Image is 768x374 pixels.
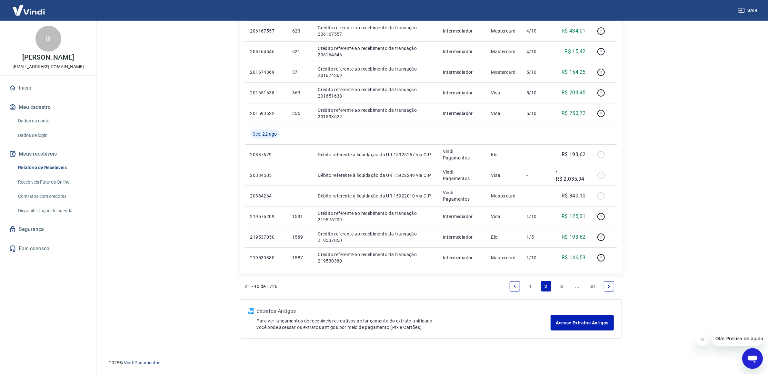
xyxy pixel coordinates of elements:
p: Intermediador [443,48,481,55]
p: Visa [491,90,516,96]
a: Next page [604,281,614,292]
p: 355 [292,110,307,117]
p: -R$ 840,10 [560,192,586,200]
p: Crédito referente ao recebimento da transação 219576209 [318,210,433,223]
a: Dados de login [15,129,89,142]
span: Sex, 22 ago [253,131,277,137]
button: Meu cadastro [8,100,89,114]
ul: Pagination [507,279,617,294]
p: - [526,151,545,158]
p: 206164546 [250,48,282,55]
p: R$ 125,31 [562,213,586,220]
p: - [526,193,545,199]
p: Intermediador [443,28,481,34]
p: Extratos Antigos [257,307,551,315]
p: 1587 [292,254,307,261]
p: Elo [491,151,516,158]
a: Page 1 [525,281,535,292]
p: Débito referente à liquidação da UR 15925257 via CIP [318,151,433,158]
a: Page 2 is your current page [541,281,551,292]
a: Relatório de Recebíveis [15,161,89,174]
p: 201593622 [250,110,282,117]
p: 623 [292,28,307,34]
p: 219576209 [250,213,282,220]
div: G [35,26,61,52]
p: Para ver lançamentos de recebíveis retroativos ao lançamento do extrato unificado, você pode aces... [257,318,551,331]
button: Sair [737,5,760,16]
p: Crédito referente ao recebimento da transação 219537050 [318,231,433,244]
p: -R$ 193,62 [560,151,586,158]
p: 20384505 [250,172,282,178]
p: [EMAIL_ADDRESS][DOMAIN_NAME] [13,63,84,70]
a: Previous page [510,281,520,292]
p: 5/10 [526,110,545,117]
p: R$ 434,01 [562,27,586,35]
p: Visa [491,172,516,178]
p: 5/10 [526,90,545,96]
p: 4/10 [526,28,545,34]
a: Page 3 [556,281,567,292]
p: 1591 [292,213,307,220]
p: [PERSON_NAME] [22,54,74,61]
p: Mastercard [491,28,516,34]
p: Crédito referente ao recebimento da transação 201593622 [318,107,433,120]
p: R$ 154,25 [562,68,586,76]
p: -R$ 2.035,94 [556,168,585,183]
a: Segurança [8,222,89,236]
p: Mastercard [491,193,516,199]
p: 20384264 [250,193,282,199]
p: Intermediador [443,110,481,117]
a: Acesse Extratos Antigos [551,315,613,331]
a: Contratos com credores [15,190,89,203]
p: Vindi Pagamentos [443,148,481,161]
span: Olá! Precisa de ajuda? [4,5,54,10]
a: Page 87 [588,281,598,292]
p: 1/10 [526,213,545,220]
p: 5/10 [526,69,545,75]
a: Recebíveis Futuros Online [15,176,89,189]
iframe: Fechar mensagem [696,333,709,346]
p: 371 [292,69,307,75]
p: 1/10 [526,254,545,261]
p: Crédito referente ao recebimento da transação 206167557 [318,24,433,37]
p: 201651638 [250,90,282,96]
p: Intermediador [443,213,481,220]
p: Visa [491,213,516,220]
p: R$ 203,45 [562,89,586,97]
button: Meus recebíveis [8,147,89,161]
p: 206167557 [250,28,282,34]
p: Intermediador [443,69,481,75]
p: Vindi Pagamentos [443,169,481,182]
p: Crédito referente ao recebimento da transação 201674369 [318,66,433,79]
a: Jump forward [572,281,583,292]
img: Vindi [8,0,50,20]
p: 2025 © [109,360,753,366]
p: 201674369 [250,69,282,75]
a: Disponibilização de agenda [15,204,89,217]
p: R$ 250,72 [562,110,586,117]
a: Fale conosco [8,242,89,256]
p: Mastercard [491,254,516,261]
p: Intermediador [443,254,481,261]
p: Elo [491,234,516,240]
p: Mastercard [491,69,516,75]
a: Dados da conta [15,114,89,128]
p: 621 [292,48,307,55]
p: Mastercard [491,48,516,55]
a: Início [8,81,89,95]
p: Débito referente à liquidação da UR 15922010 via CIP [318,193,433,199]
p: 20387629 [250,151,282,158]
p: Vindi Pagamentos [443,189,481,202]
p: R$ 193,62 [562,233,586,241]
p: Intermediador [443,234,481,240]
p: Crédito referente ao recebimento da transação 206164546 [318,45,433,58]
p: Crédito referente ao recebimento da transação 219530380 [318,251,433,264]
iframe: Mensagem da empresa [712,331,763,346]
p: R$ 15,42 [564,48,585,55]
img: ícone [248,308,254,314]
p: 219537050 [250,234,282,240]
p: 363 [292,90,307,96]
p: 1589 [292,234,307,240]
p: 4/10 [526,48,545,55]
p: - [526,172,545,178]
